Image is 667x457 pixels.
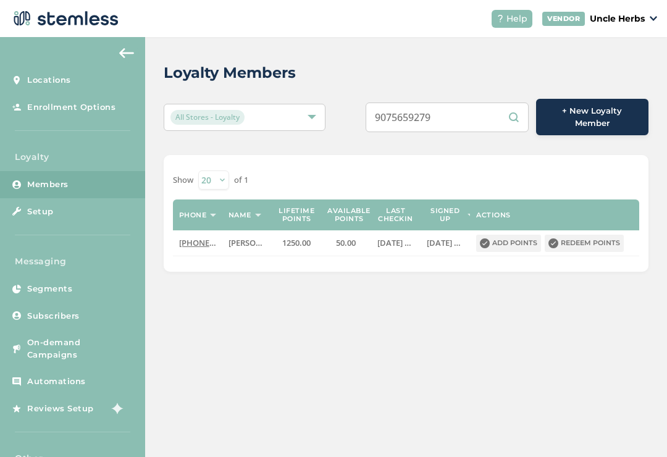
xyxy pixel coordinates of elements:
[179,211,207,219] label: Phone
[27,74,71,86] span: Locations
[377,207,414,223] label: Last checkin
[27,337,133,361] span: On-demand Campaigns
[164,62,296,84] h2: Loyalty Members
[229,211,251,219] label: Name
[103,396,128,421] img: glitter-stars-b7820f95.gif
[27,375,86,388] span: Automations
[327,238,364,248] label: 50.00
[173,174,193,187] label: Show
[336,237,356,248] span: 50.00
[650,16,657,21] img: icon_down-arrow-small-66adaf34.svg
[229,237,364,248] span: [PERSON_NAME] & [PERSON_NAME]
[27,101,115,114] span: Enrollment Options
[605,398,667,457] iframe: Chat Widget
[27,206,54,218] span: Setup
[282,237,311,248] span: 1250.00
[170,110,245,125] span: All Stores - Loyalty
[27,310,80,322] span: Subscribers
[179,237,250,248] span: [PHONE_NUMBER]
[427,238,464,248] label: 2024-04-08 04:24:48
[427,207,464,223] label: Signed up
[470,199,639,230] th: Actions
[476,235,541,252] button: Add points
[590,12,645,25] p: Uncle Herbs
[27,178,69,191] span: Members
[366,103,529,132] input: Search
[327,207,371,223] label: Available points
[546,105,639,129] span: + New Loyalty Member
[278,238,315,248] label: 1250.00
[27,403,94,415] span: Reviews Setup
[27,283,72,295] span: Segments
[468,214,474,217] img: icon-sort-1e1d7615.svg
[278,207,315,223] label: Lifetime points
[377,237,435,248] span: [DATE] 23:25:15
[536,99,648,135] button: + New Loyalty Member
[234,174,248,187] label: of 1
[229,238,266,248] label: Roger & Lauren
[10,6,119,31] img: logo-dark-0685b13c.svg
[377,238,414,248] label: 2025-07-25 23:25:15
[427,237,485,248] span: [DATE] 04:24:48
[542,12,585,26] div: VENDOR
[497,15,504,22] img: icon-help-white-03924b79.svg
[210,214,216,217] img: icon-sort-1e1d7615.svg
[119,48,134,58] img: icon-arrow-back-accent-c549486e.svg
[545,235,624,252] button: Redeem points
[506,12,527,25] span: Help
[179,238,216,248] label: (907) 565-9279
[255,214,261,217] img: icon-sort-1e1d7615.svg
